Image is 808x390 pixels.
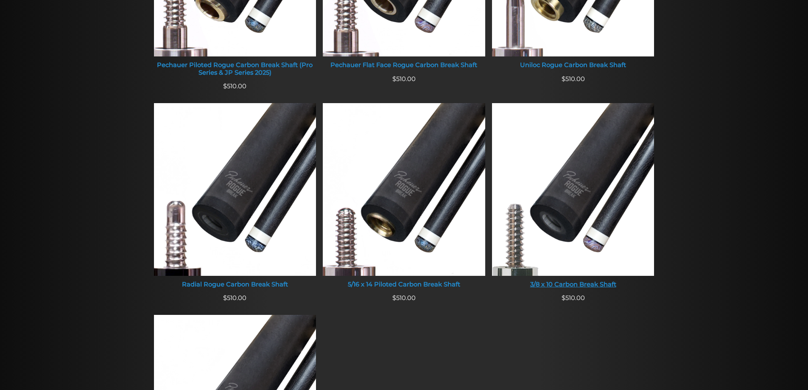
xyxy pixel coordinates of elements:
[223,82,246,90] span: 510.00
[562,75,565,83] span: $
[392,75,396,83] span: $
[323,103,485,276] img: 5/16 x 14 Piloted Carbon Break Shaft
[223,82,227,90] span: $
[154,281,316,289] div: Radial Rogue Carbon Break Shaft
[223,294,246,302] span: 510.00
[492,103,654,294] a: 3/8 x 10 Carbon Break Shaft 3/8 x 10 Carbon Break Shaft
[323,103,485,294] a: 5/16 x 14 Piloted Carbon Break Shaft 5/16 x 14 Piloted Carbon Break Shaft
[392,294,416,302] span: 510.00
[392,75,416,83] span: 510.00
[154,103,316,294] a: Radial Rogue Carbon Break Shaft Radial Rogue Carbon Break Shaft
[562,75,585,83] span: 510.00
[323,62,485,69] div: Pechauer Flat Face Rogue Carbon Break Shaft
[154,103,316,276] img: Radial Rogue Carbon Break Shaft
[223,294,227,302] span: $
[562,294,565,302] span: $
[492,103,654,276] img: 3/8 x 10 Carbon Break Shaft
[323,281,485,289] div: 5/16 x 14 Piloted Carbon Break Shaft
[492,281,654,289] div: 3/8 x 10 Carbon Break Shaft
[154,62,316,76] div: Pechauer Piloted Rogue Carbon Break Shaft (Pro Series & JP Series 2025)
[492,62,654,69] div: Uniloc Rogue Carbon Break Shaft
[562,294,585,302] span: 510.00
[392,294,396,302] span: $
